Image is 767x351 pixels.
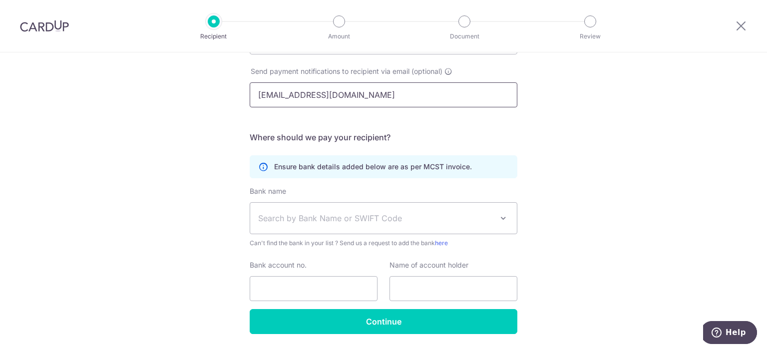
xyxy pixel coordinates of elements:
[250,186,286,196] label: Bank name
[22,7,43,16] span: Help
[250,260,307,270] label: Bank account no.
[251,66,442,76] span: Send payment notifications to recipient via email (optional)
[250,131,517,143] h5: Where should we pay your recipient?
[20,20,69,32] img: CardUp
[553,31,627,41] p: Review
[250,309,517,334] input: Continue
[389,260,468,270] label: Name of account holder
[435,239,448,247] a: here
[302,31,376,41] p: Amount
[427,31,501,41] p: Document
[177,31,251,41] p: Recipient
[250,82,517,107] input: Enter email address
[274,162,472,172] p: Ensure bank details added below are as per MCST invoice.
[703,321,757,346] iframe: Opens a widget where you can find more information
[258,212,493,224] span: Search by Bank Name or SWIFT Code
[250,238,517,248] span: Can't find the bank in your list ? Send us a request to add the bank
